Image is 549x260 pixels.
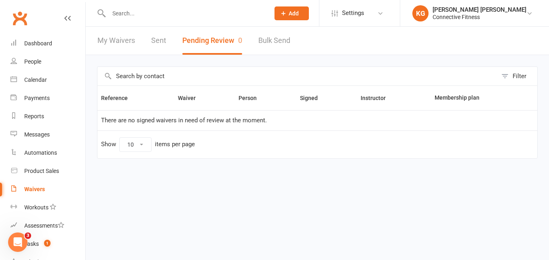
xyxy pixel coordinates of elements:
[342,4,364,22] span: Settings
[24,58,41,65] div: People
[24,149,57,156] div: Automations
[155,141,195,148] div: items per page
[101,93,137,103] button: Reference
[44,240,51,247] span: 1
[11,217,85,235] a: Assessments
[97,27,135,55] a: My Waivers
[24,204,49,211] div: Workouts
[274,6,309,20] button: Add
[24,40,52,47] div: Dashboard
[8,232,27,252] iframe: Intercom live chat
[361,93,395,103] button: Instructor
[11,144,85,162] a: Automations
[24,168,59,174] div: Product Sales
[497,67,537,85] button: Filter
[433,6,526,13] div: [PERSON_NAME] [PERSON_NAME]
[11,107,85,126] a: Reports
[238,36,242,45] span: 0
[289,10,299,17] span: Add
[239,95,266,101] span: Person
[151,27,166,55] a: Sent
[101,95,137,101] span: Reference
[300,93,327,103] button: Signed
[431,86,524,110] th: Membership plan
[24,186,45,192] div: Waivers
[11,89,85,107] a: Payments
[101,137,195,152] div: Show
[106,8,264,19] input: Search...
[258,27,290,55] a: Bulk Send
[97,67,497,85] input: Search by contact
[24,77,47,83] div: Calendar
[11,235,85,253] a: Tasks 1
[11,126,85,144] a: Messages
[24,241,39,247] div: Tasks
[361,95,395,101] span: Instructor
[97,110,537,130] td: There are no signed waivers in need of review at the moment.
[11,53,85,71] a: People
[24,222,64,229] div: Assessments
[178,93,205,103] button: Waiver
[433,13,526,21] div: Connective Fitness
[25,232,31,239] span: 3
[24,113,44,119] div: Reports
[513,71,526,81] div: Filter
[239,93,266,103] button: Person
[11,71,85,89] a: Calendar
[300,95,327,101] span: Signed
[182,27,242,55] button: Pending Review0
[11,162,85,180] a: Product Sales
[24,131,50,138] div: Messages
[412,5,429,21] div: KG
[10,8,30,28] a: Clubworx
[178,95,205,101] span: Waiver
[11,180,85,198] a: Waivers
[11,198,85,217] a: Workouts
[24,95,50,101] div: Payments
[11,34,85,53] a: Dashboard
